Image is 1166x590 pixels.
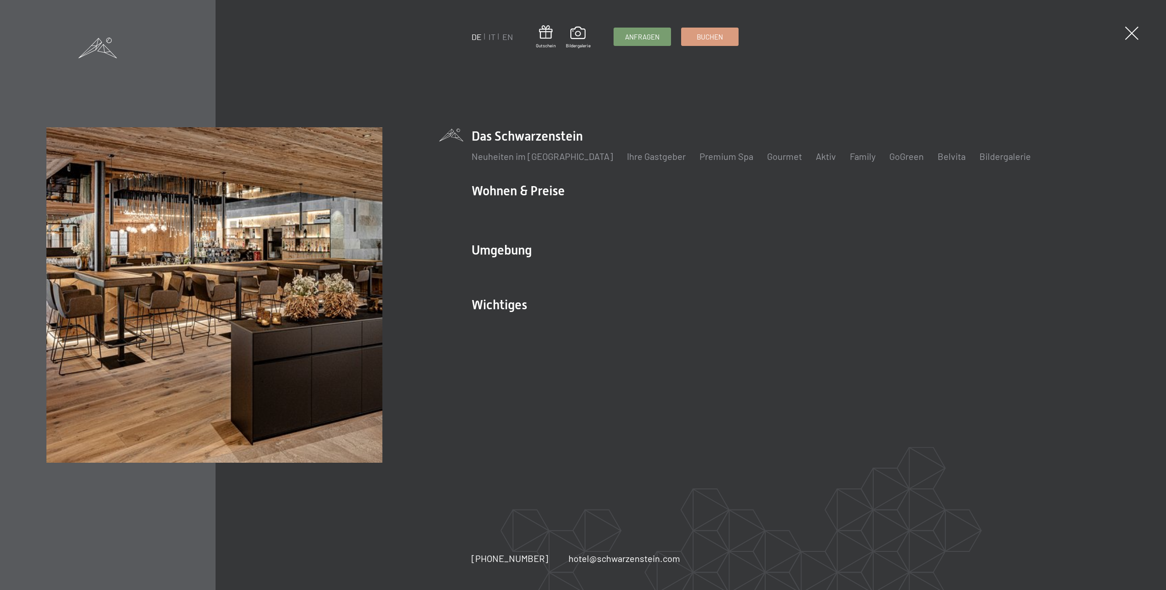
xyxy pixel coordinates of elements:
[682,28,738,45] a: Buchen
[566,42,591,49] span: Bildergalerie
[472,552,548,565] a: [PHONE_NUMBER]
[472,151,613,162] a: Neuheiten im [GEOGRAPHIC_DATA]
[938,151,966,162] a: Belvita
[536,42,556,49] span: Gutschein
[489,32,495,42] a: IT
[889,151,924,162] a: GoGreen
[536,25,556,49] a: Gutschein
[472,32,482,42] a: DE
[816,151,836,162] a: Aktiv
[566,27,591,49] a: Bildergalerie
[767,151,802,162] a: Gourmet
[625,32,660,42] span: Anfragen
[614,28,671,45] a: Anfragen
[472,553,548,564] span: [PHONE_NUMBER]
[502,32,513,42] a: EN
[700,151,753,162] a: Premium Spa
[697,32,723,42] span: Buchen
[850,151,876,162] a: Family
[627,151,686,162] a: Ihre Gastgeber
[979,151,1031,162] a: Bildergalerie
[46,127,382,463] img: Wellnesshotel Südtirol SCHWARZENSTEIN - Wellnessurlaub in den Alpen, Wandern und Wellness
[569,552,680,565] a: hotel@schwarzenstein.com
